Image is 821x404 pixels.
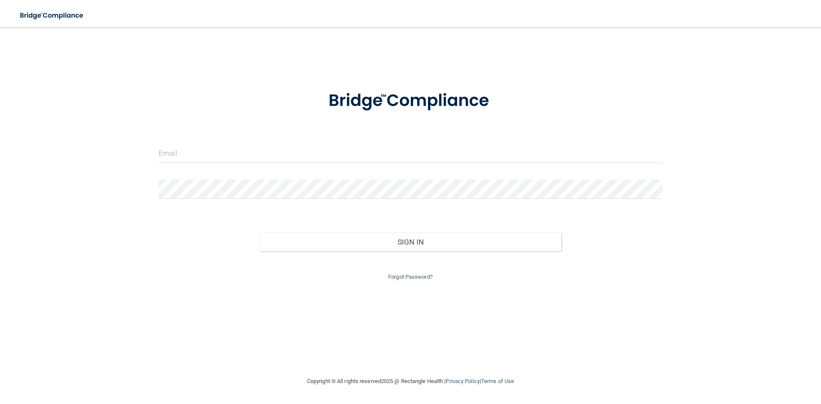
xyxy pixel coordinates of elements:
[260,233,562,251] button: Sign In
[311,79,510,123] img: bridge_compliance_login_screen.278c3ca4.svg
[159,144,662,163] input: Email
[481,378,514,384] a: Terms of Use
[388,274,433,280] a: Forgot Password?
[254,368,567,395] div: Copyright © All rights reserved 2025 @ Rectangle Health | |
[446,378,479,384] a: Privacy Policy
[13,7,92,24] img: bridge_compliance_login_screen.278c3ca4.svg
